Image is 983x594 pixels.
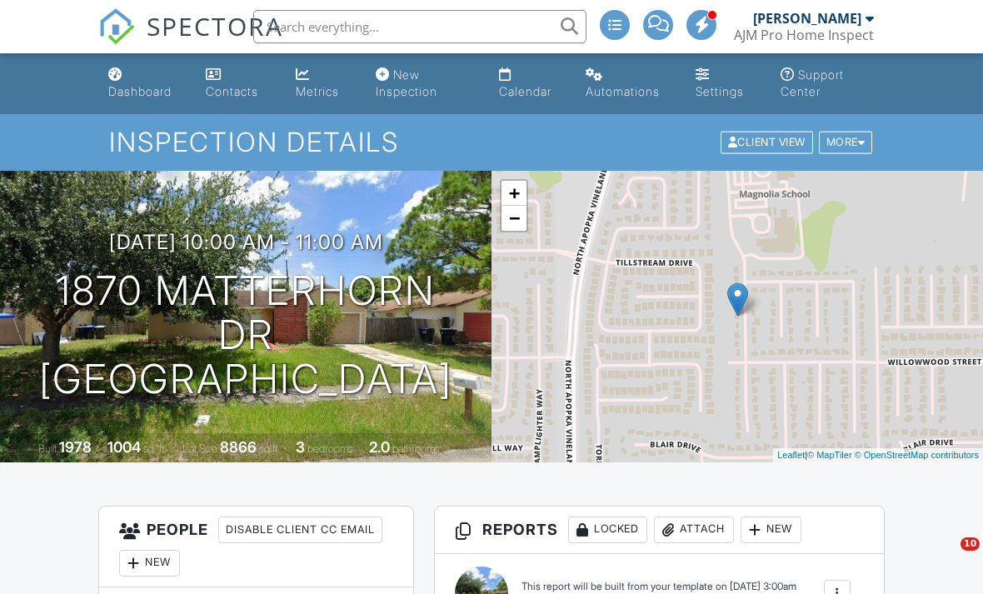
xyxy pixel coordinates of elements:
div: AJM Pro Home Inspect [734,27,874,43]
div: Disable Client CC Email [218,517,382,543]
a: Automations (Basic) [579,60,676,107]
img: The Best Home Inspection Software - Spectora [98,8,135,45]
a: © MapTiler [807,450,852,460]
span: Lot Size [182,442,217,455]
div: New [741,517,801,543]
a: Settings [689,60,760,107]
a: New Inspection [369,60,479,107]
a: Calendar [492,60,566,107]
a: Metrics [289,60,356,107]
a: Support Center [774,60,881,107]
h3: [DATE] 10:00 am - 11:00 am [109,231,383,253]
div: 8866 [220,438,257,456]
div: Calendar [499,84,551,98]
span: Built [38,442,57,455]
div: New Inspection [376,67,437,98]
span: bedrooms [307,442,353,455]
a: Zoom out [501,206,526,231]
div: 1004 [107,438,141,456]
h1: 1870 Matterhorn Dr [GEOGRAPHIC_DATA] [27,269,465,401]
span: sq.ft. [259,442,280,455]
span: 10 [961,537,980,551]
div: 1978 [59,438,92,456]
div: Attach [654,517,734,543]
div: 2.0 [369,438,390,456]
div: 3 [296,438,305,456]
div: Support Center [781,67,844,98]
div: More [819,132,873,154]
div: Contacts [206,84,258,98]
a: Contacts [199,60,276,107]
iframe: Intercom live chat [926,537,966,577]
div: Settings [696,84,744,98]
div: [PERSON_NAME] [753,10,861,27]
a: Zoom in [501,181,526,206]
div: Automations [586,84,660,98]
h1: Inspection Details [109,127,874,157]
div: | [773,448,983,462]
a: SPECTORA [98,22,283,57]
a: Client View [719,135,817,147]
div: New [119,550,180,577]
a: Dashboard [102,60,186,107]
a: © OpenStreetMap contributors [855,450,979,460]
span: SPECTORA [147,8,283,43]
div: This report will be built from your template on [DATE] 3:00am [521,580,796,593]
div: Client View [721,132,813,154]
input: Search everything... [253,10,586,43]
span: sq. ft. [143,442,167,455]
div: Metrics [296,84,339,98]
a: Leaflet [777,450,805,460]
div: Dashboard [108,84,172,98]
h3: Reports [435,507,884,554]
span: bathrooms [392,442,440,455]
div: Locked [568,517,647,543]
h3: People [99,507,413,587]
